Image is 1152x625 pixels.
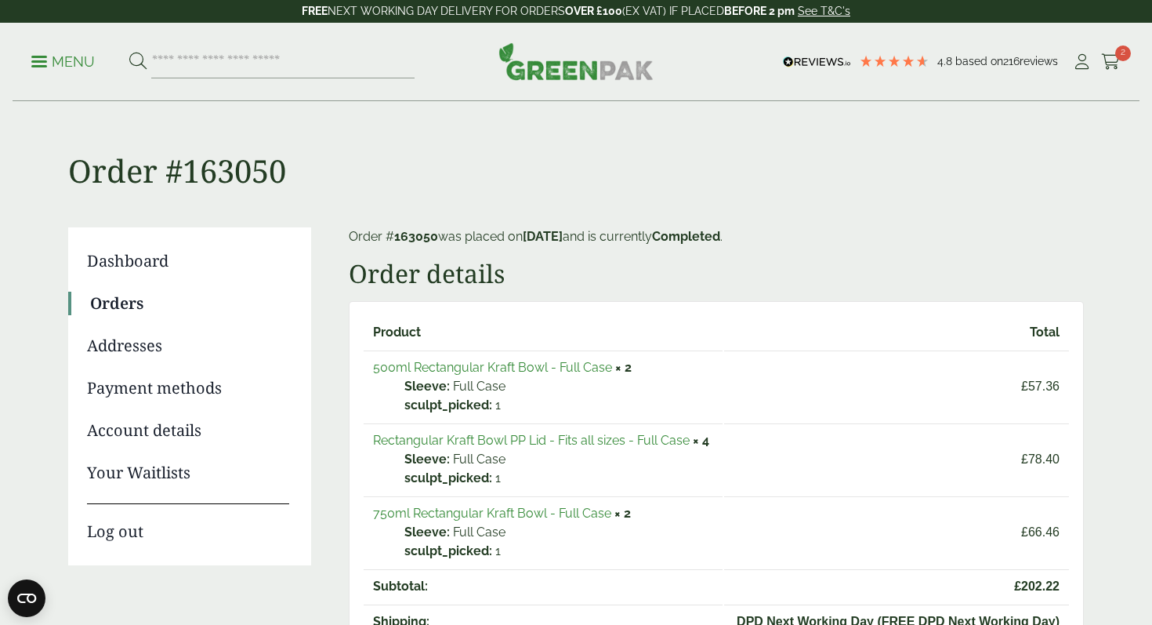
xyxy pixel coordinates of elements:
[1021,380,1060,393] bdi: 57.36
[1115,45,1131,61] span: 2
[87,376,289,400] a: Payment methods
[724,5,795,17] strong: BEFORE 2 pm
[404,469,713,488] p: 1
[1014,580,1021,593] span: £
[1020,55,1058,67] span: reviews
[404,450,450,469] strong: Sleeve:
[798,5,850,17] a: See T&C's
[614,506,631,521] strong: × 2
[724,316,1069,349] th: Total
[1003,55,1020,67] span: 216
[1101,50,1121,74] a: 2
[87,503,289,543] a: Log out
[364,316,723,349] th: Product
[404,542,713,561] p: 1
[349,227,1084,246] p: Order # was placed on and is currently .
[404,396,713,415] p: 1
[394,229,438,244] mark: 163050
[31,53,95,71] p: Menu
[364,569,723,603] th: Subtotal:
[1101,54,1121,70] i: Cart
[859,54,929,68] div: 4.79 Stars
[523,229,563,244] mark: [DATE]
[404,542,492,561] strong: sculpt_picked:
[90,292,289,315] a: Orders
[1021,452,1060,466] bdi: 78.40
[302,5,328,17] strong: FREE
[615,360,632,375] strong: × 2
[1072,54,1092,70] i: My Account
[404,450,713,469] p: Full Case
[87,334,289,358] a: Addresses
[8,580,45,617] button: Open CMP widget
[404,377,713,396] p: Full Case
[404,523,450,542] strong: Sleeve:
[87,249,289,273] a: Dashboard
[87,461,289,485] a: Your Waitlists
[1021,525,1060,539] bdi: 66.46
[404,396,492,415] strong: sculpt_picked:
[565,5,622,17] strong: OVER £100
[373,433,690,448] a: Rectangular Kraft Bowl PP Lid - Fits all sizes - Full Case
[734,577,1060,596] span: 202.22
[955,55,1003,67] span: Based on
[1021,452,1028,466] span: £
[68,102,1084,190] h1: Order #163050
[783,56,851,67] img: REVIEWS.io
[498,42,654,80] img: GreenPak Supplies
[937,55,955,67] span: 4.8
[349,259,1084,289] h2: Order details
[1021,380,1028,393] span: £
[1021,525,1028,539] span: £
[404,377,450,396] strong: Sleeve:
[652,229,720,244] mark: Completed
[693,433,709,448] strong: × 4
[404,523,713,542] p: Full Case
[87,419,289,442] a: Account details
[404,469,492,488] strong: sculpt_picked:
[373,506,611,521] a: 750ml Rectangular Kraft Bowl - Full Case
[31,53,95,68] a: Menu
[373,360,612,375] a: 500ml Rectangular Kraft Bowl - Full Case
